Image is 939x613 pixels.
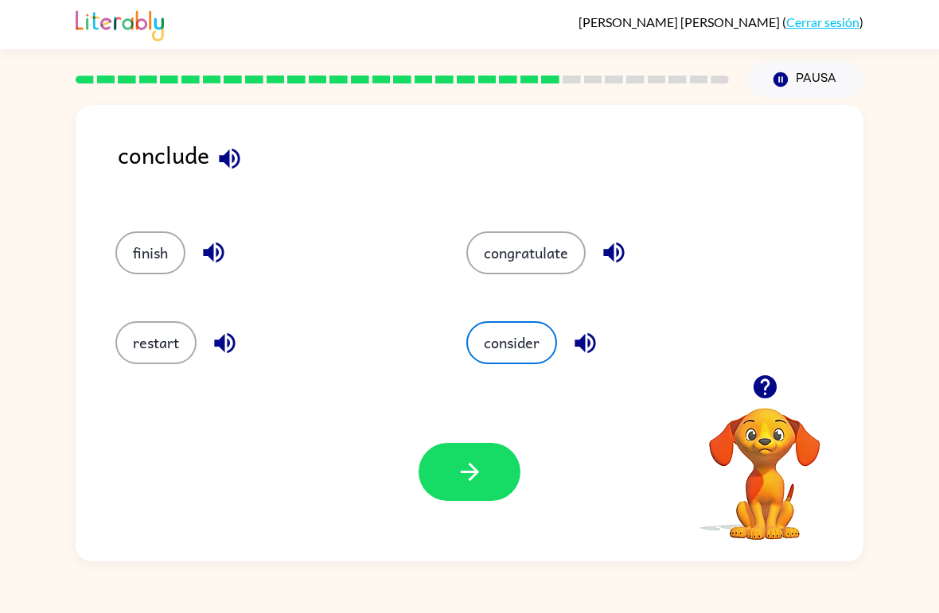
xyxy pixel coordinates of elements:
[118,137,863,200] div: conclude
[115,321,197,364] button: restart
[579,14,782,29] span: [PERSON_NAME] [PERSON_NAME]
[579,14,863,29] div: ( )
[76,6,164,41] img: Literably
[748,61,863,98] button: Pausa
[466,231,586,274] button: congratulate
[466,321,557,364] button: consider
[786,14,859,29] a: Cerrar sesión
[685,383,844,542] video: Tu navegador debe admitir la reproducción de archivos .mp4 para usar Literably. Intenta usar otro...
[115,231,185,274] button: finish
